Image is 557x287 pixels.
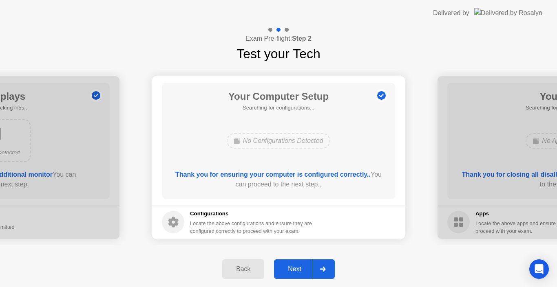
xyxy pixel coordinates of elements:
[222,259,264,279] button: Back
[292,35,312,42] b: Step 2
[227,133,331,149] div: No Configurations Detected
[225,265,262,273] div: Back
[190,210,314,218] h5: Configurations
[228,104,329,112] h5: Searching for configurations...
[175,171,371,178] b: Thank you for ensuring your computer is configured correctly..
[237,44,320,64] h1: Test your Tech
[433,8,469,18] div: Delivered by
[474,8,542,18] img: Delivered by Rosalyn
[276,265,313,273] div: Next
[274,259,335,279] button: Next
[190,219,314,235] div: Locate the above configurations and ensure they are configured correctly to proceed with your exam.
[245,34,312,44] h4: Exam Pre-flight:
[529,259,549,279] div: Open Intercom Messenger
[174,170,384,189] div: You can proceed to the next step..
[228,89,329,104] h1: Your Computer Setup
